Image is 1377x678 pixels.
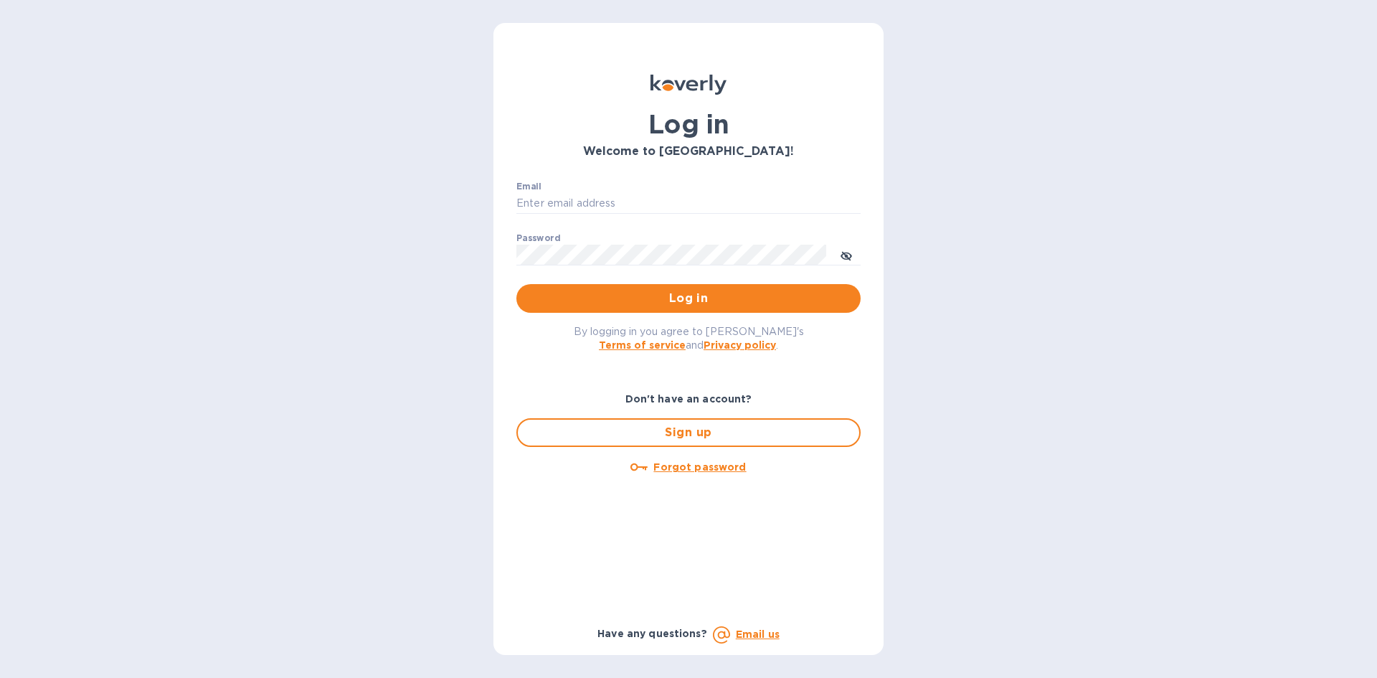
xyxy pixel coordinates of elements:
[516,284,861,313] button: Log in
[625,393,752,405] b: Don't have an account?
[650,75,727,95] img: Koverly
[516,234,560,243] label: Password
[516,109,861,139] h1: Log in
[516,145,861,159] h3: Welcome to [GEOGRAPHIC_DATA]!
[516,418,861,447] button: Sign up
[704,339,776,351] a: Privacy policy
[736,628,780,640] a: Email us
[597,628,707,639] b: Have any questions?
[516,182,541,191] label: Email
[574,326,804,351] span: By logging in you agree to [PERSON_NAME]'s and .
[529,424,848,441] span: Sign up
[599,339,686,351] a: Terms of service
[516,193,861,215] input: Enter email address
[832,240,861,269] button: toggle password visibility
[528,290,849,307] span: Log in
[653,461,746,473] u: Forgot password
